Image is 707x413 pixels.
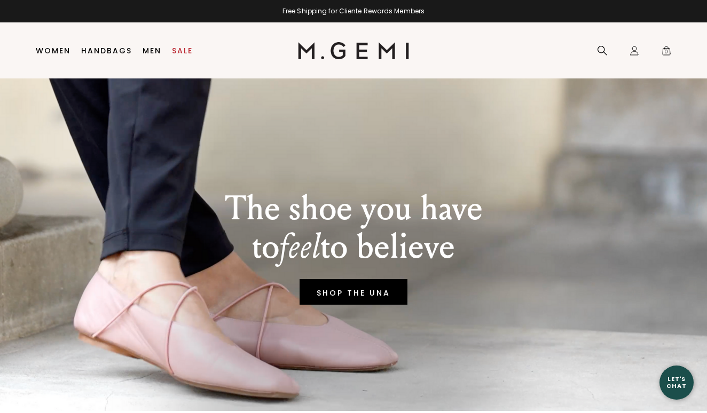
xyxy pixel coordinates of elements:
[661,47,672,58] span: 0
[279,226,320,267] em: feel
[81,46,132,55] a: Handbags
[172,46,193,55] a: Sale
[143,46,161,55] a: Men
[300,279,407,305] a: SHOP THE UNA
[659,376,694,389] div: Let's Chat
[298,42,410,59] img: M.Gemi
[225,189,483,228] p: The shoe you have
[36,46,70,55] a: Women
[225,228,483,266] p: to to believe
